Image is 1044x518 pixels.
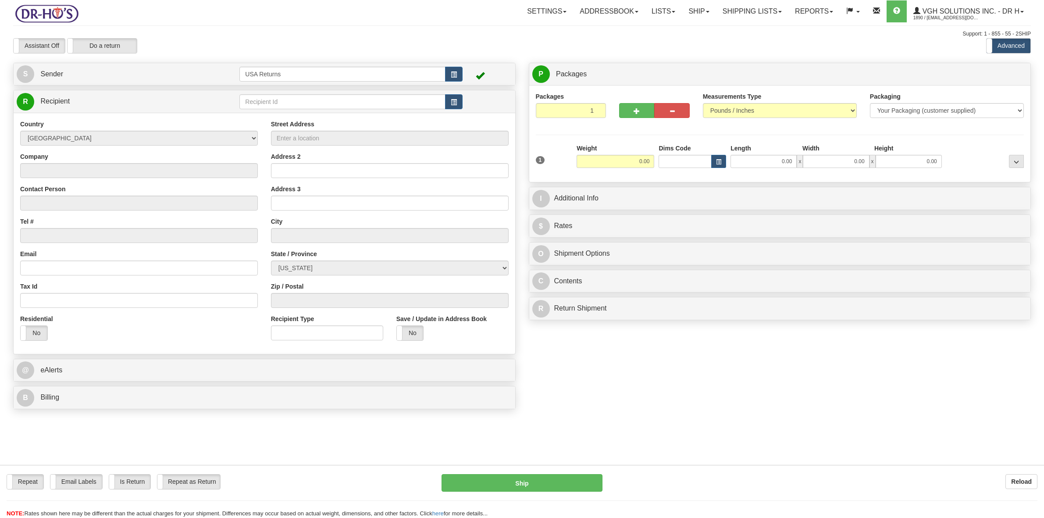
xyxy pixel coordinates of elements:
[7,475,43,489] label: Repeat
[1011,478,1032,485] b: Reload
[40,366,62,374] span: eAlerts
[17,389,34,407] span: B
[17,389,512,407] a: B Billing
[520,0,573,22] a: Settings
[536,156,545,164] span: 1
[271,250,317,258] label: State / Province
[730,144,751,153] label: Length
[20,152,48,161] label: Company
[1024,214,1043,304] iframe: chat widget
[7,510,24,517] span: NOTE:
[397,326,424,340] label: No
[20,120,44,129] label: Country
[442,474,602,492] button: Ship
[532,245,1028,263] a: OShipment Options
[577,144,597,153] label: Weight
[869,155,876,168] span: x
[271,152,301,161] label: Address 2
[532,190,550,207] span: I
[239,94,445,109] input: Recipient Id
[920,7,1019,15] span: VGH Solutions Inc. - Dr H
[109,475,151,489] label: Is Return
[17,93,34,111] span: R
[532,272,550,290] span: C
[17,361,512,379] a: @ eAlerts
[271,282,304,291] label: Zip / Postal
[396,314,487,323] label: Save / Update in Address Book
[907,0,1030,22] a: VGH Solutions Inc. - Dr H 1890 / [EMAIL_ADDRESS][DOMAIN_NAME]
[68,39,137,53] label: Do a return
[20,314,53,323] label: Residential
[532,65,550,83] span: P
[271,185,301,193] label: Address 3
[20,282,37,291] label: Tax Id
[716,0,788,22] a: Shipping lists
[532,272,1028,290] a: CContents
[532,218,550,235] span: $
[556,70,587,78] span: Packages
[271,120,314,129] label: Street Address
[874,144,894,153] label: Height
[17,65,239,83] a: S Sender
[239,67,445,82] input: Sender Id
[532,217,1028,235] a: $Rates
[17,93,215,111] a: R Recipient
[532,300,1028,318] a: RReturn Shipment
[913,14,979,22] span: 1890 / [EMAIL_ADDRESS][DOMAIN_NAME]
[703,92,762,101] label: Measurements Type
[987,39,1030,53] label: Advanced
[802,144,820,153] label: Width
[271,131,509,146] input: Enter a location
[532,65,1028,83] a: P Packages
[797,155,803,168] span: x
[13,30,1031,38] div: Support: 1 - 855 - 55 - 2SHIP
[532,245,550,263] span: O
[532,189,1028,207] a: IAdditional Info
[532,300,550,318] span: R
[14,39,65,53] label: Assistant Off
[870,92,901,101] label: Packaging
[20,250,36,258] label: Email
[13,2,80,25] img: logo1890.jpg
[21,326,47,340] label: No
[1005,474,1037,489] button: Reload
[432,510,444,517] a: here
[573,0,645,22] a: Addressbook
[50,475,102,489] label: Email Labels
[659,144,691,153] label: Dims Code
[271,217,282,226] label: City
[40,97,70,105] span: Recipient
[157,475,220,489] label: Repeat as Return
[40,393,59,401] span: Billing
[788,0,840,22] a: Reports
[17,361,34,379] span: @
[40,70,63,78] span: Sender
[1009,155,1024,168] div: ...
[17,65,34,83] span: S
[271,314,314,323] label: Recipient Type
[536,92,564,101] label: Packages
[682,0,716,22] a: Ship
[20,217,34,226] label: Tel #
[645,0,682,22] a: Lists
[20,185,65,193] label: Contact Person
